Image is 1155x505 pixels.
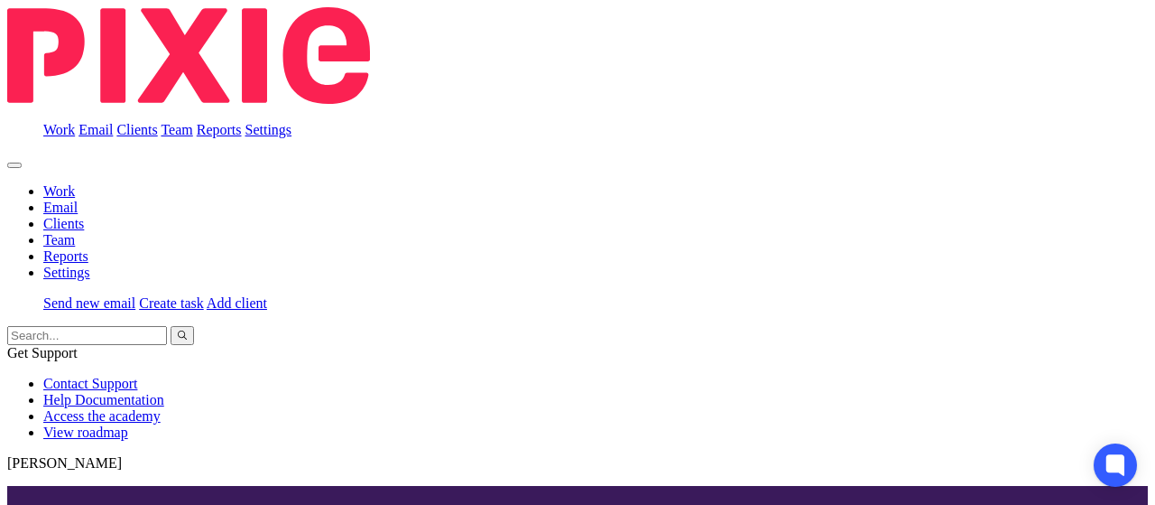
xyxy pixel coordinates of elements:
[43,265,90,280] a: Settings
[207,295,267,311] a: Add client
[43,392,164,407] a: Help Documentation
[7,345,78,360] span: Get Support
[7,455,1148,472] p: [PERSON_NAME]
[79,122,113,137] a: Email
[161,122,192,137] a: Team
[43,183,75,199] a: Work
[116,122,157,137] a: Clients
[43,248,88,264] a: Reports
[245,122,292,137] a: Settings
[7,326,167,345] input: Search
[197,122,242,137] a: Reports
[43,408,161,424] a: Access the academy
[7,7,370,104] img: Pixie
[43,376,137,391] a: Contact Support
[43,425,128,440] a: View roadmap
[43,122,75,137] a: Work
[43,295,135,311] a: Send new email
[43,200,78,215] a: Email
[139,295,204,311] a: Create task
[43,232,75,248] a: Team
[43,216,84,231] a: Clients
[171,326,194,345] button: Search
